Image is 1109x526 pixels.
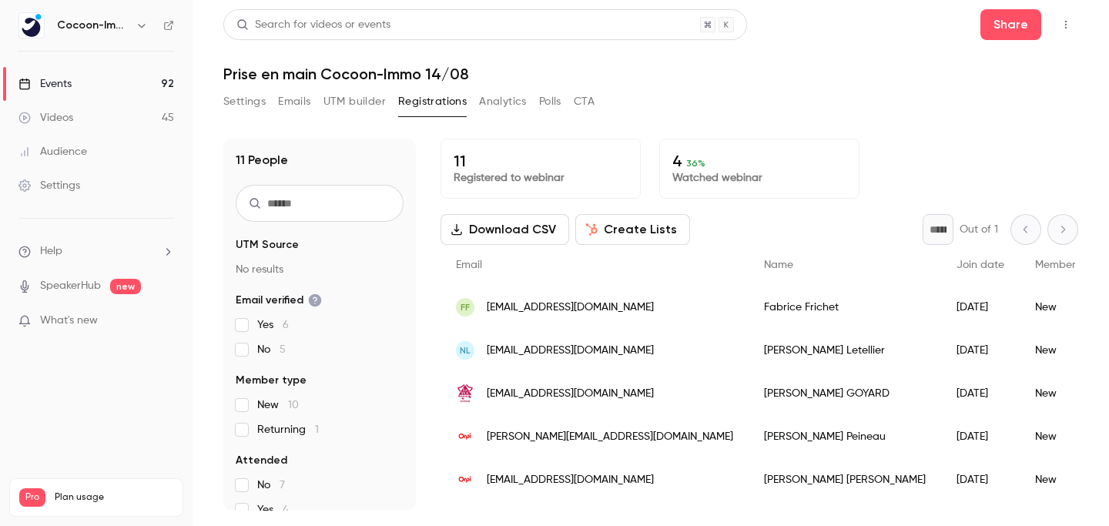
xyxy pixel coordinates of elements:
[57,18,129,33] h6: Cocoon-Immo
[487,429,733,445] span: [PERSON_NAME][EMAIL_ADDRESS][DOMAIN_NAME]
[574,89,595,114] button: CTA
[55,491,173,504] span: Plan usage
[257,502,289,518] span: Yes
[941,415,1020,458] div: [DATE]
[236,373,307,388] span: Member type
[257,422,319,437] span: Returning
[957,260,1004,270] span: Join date
[454,152,628,170] p: 11
[19,488,45,507] span: Pro
[18,76,72,92] div: Events
[278,89,310,114] button: Emails
[1035,260,1101,270] span: Member type
[288,400,299,410] span: 10
[456,471,474,489] img: orpi.com
[941,329,1020,372] div: [DATE]
[749,329,941,372] div: [PERSON_NAME] Letellier
[40,278,101,294] a: SpeakerHub
[960,222,998,237] p: Out of 1
[749,372,941,415] div: [PERSON_NAME] GOYARD
[18,243,174,260] li: help-dropdown-opener
[456,260,482,270] span: Email
[18,178,80,193] div: Settings
[487,472,654,488] span: [EMAIL_ADDRESS][DOMAIN_NAME]
[539,89,561,114] button: Polls
[283,320,289,330] span: 6
[257,317,289,333] span: Yes
[315,424,319,435] span: 1
[156,314,174,328] iframe: Noticeable Trigger
[980,9,1041,40] button: Share
[280,344,286,355] span: 5
[257,397,299,413] span: New
[236,453,287,468] span: Attended
[749,458,941,501] div: [PERSON_NAME] [PERSON_NAME]
[223,65,1078,83] h1: Prise en main Cocoon-Immo 14/08
[764,260,793,270] span: Name
[749,415,941,458] div: [PERSON_NAME] Peineau
[110,279,141,294] span: new
[236,262,404,277] p: No results
[454,170,628,186] p: Registered to webinar
[283,504,289,515] span: 4
[575,214,690,245] button: Create Lists
[19,13,44,38] img: Cocoon-Immo
[456,427,474,446] img: lci-orpi.com
[257,477,285,493] span: No
[40,313,98,329] span: What's new
[398,89,467,114] button: Registrations
[257,342,286,357] span: No
[456,384,474,403] img: letuc.com
[672,152,846,170] p: 4
[236,293,322,308] span: Email verified
[672,170,846,186] p: Watched webinar
[686,158,705,169] span: 36 %
[223,89,266,114] button: Settings
[941,458,1020,501] div: [DATE]
[236,151,288,169] h1: 11 People
[487,386,654,402] span: [EMAIL_ADDRESS][DOMAIN_NAME]
[460,343,471,357] span: NL
[18,110,73,126] div: Videos
[323,89,386,114] button: UTM builder
[461,300,470,314] span: FF
[941,372,1020,415] div: [DATE]
[941,286,1020,329] div: [DATE]
[479,89,527,114] button: Analytics
[280,480,285,491] span: 7
[236,237,299,253] span: UTM Source
[749,286,941,329] div: Fabrice Frichet
[487,343,654,359] span: [EMAIL_ADDRESS][DOMAIN_NAME]
[40,243,62,260] span: Help
[487,300,654,316] span: [EMAIL_ADDRESS][DOMAIN_NAME]
[236,17,390,33] div: Search for videos or events
[18,144,87,159] div: Audience
[441,214,569,245] button: Download CSV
